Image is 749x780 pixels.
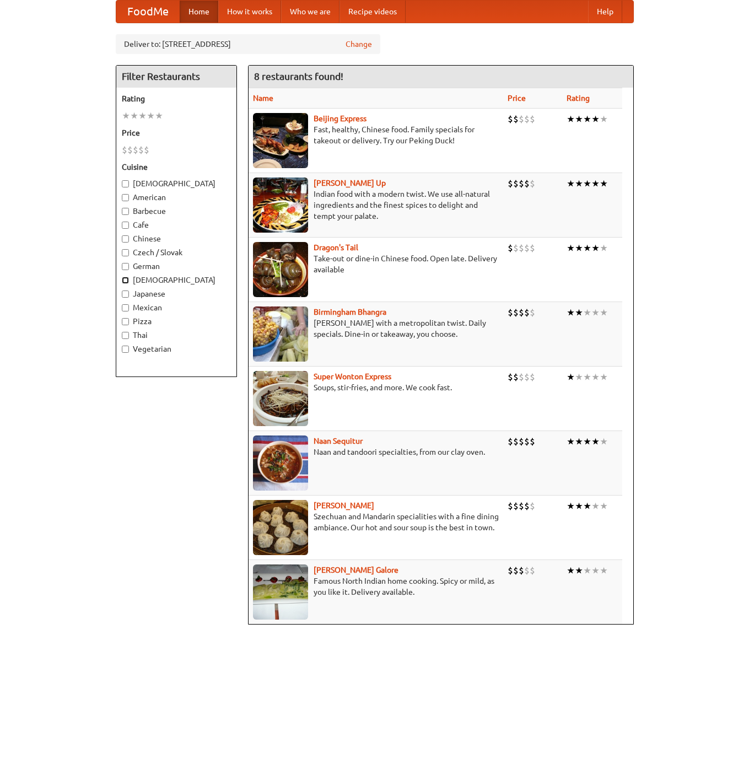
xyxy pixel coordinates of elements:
[524,435,530,448] li: $
[530,564,535,577] li: $
[567,177,575,190] li: ★
[253,113,308,168] img: beijing.jpg
[519,242,524,254] li: $
[122,249,129,256] input: Czech / Slovak
[508,500,513,512] li: $
[116,34,380,54] div: Deliver to: [STREET_ADDRESS]
[591,242,600,254] li: ★
[122,235,129,243] input: Chinese
[508,177,513,190] li: $
[253,124,499,146] p: Fast, healthy, Chinese food. Family specials for takeout or delivery. Try our Peking Duck!
[519,564,524,577] li: $
[218,1,281,23] a: How it works
[122,332,129,339] input: Thai
[519,113,524,125] li: $
[508,94,526,103] a: Price
[314,114,367,123] a: Beijing Express
[155,110,163,122] li: ★
[567,564,575,577] li: ★
[122,346,129,353] input: Vegetarian
[122,261,231,272] label: German
[575,177,583,190] li: ★
[116,1,180,23] a: FoodMe
[600,177,608,190] li: ★
[575,371,583,383] li: ★
[530,435,535,448] li: $
[314,437,363,445] a: Naan Sequitur
[591,435,600,448] li: ★
[575,500,583,512] li: ★
[524,177,530,190] li: $
[122,316,231,327] label: Pizza
[122,93,231,104] h5: Rating
[122,178,231,189] label: [DEMOGRAPHIC_DATA]
[122,277,129,284] input: [DEMOGRAPHIC_DATA]
[122,233,231,244] label: Chinese
[524,500,530,512] li: $
[575,113,583,125] li: ★
[122,208,129,215] input: Barbecue
[583,500,591,512] li: ★
[591,500,600,512] li: ★
[524,564,530,577] li: $
[530,306,535,319] li: $
[122,206,231,217] label: Barbecue
[254,71,343,82] ng-pluralize: 8 restaurants found!
[600,242,608,254] li: ★
[524,113,530,125] li: $
[253,371,308,426] img: superwonton.jpg
[122,194,129,201] input: American
[591,113,600,125] li: ★
[346,39,372,50] a: Change
[567,306,575,319] li: ★
[508,306,513,319] li: $
[600,500,608,512] li: ★
[122,318,129,325] input: Pizza
[122,330,231,341] label: Thai
[180,1,218,23] a: Home
[122,219,231,230] label: Cafe
[591,564,600,577] li: ★
[567,94,590,103] a: Rating
[583,113,591,125] li: ★
[588,1,622,23] a: Help
[314,566,398,574] b: [PERSON_NAME] Galore
[530,177,535,190] li: $
[253,94,273,103] a: Name
[253,511,499,533] p: Szechuan and Mandarin specialities with a fine dining ambiance. Our hot and sour soup is the best...
[519,435,524,448] li: $
[567,113,575,125] li: ★
[314,308,386,316] a: Birmingham Bhangra
[253,306,308,362] img: bhangra.jpg
[524,306,530,319] li: $
[567,371,575,383] li: ★
[147,110,155,122] li: ★
[583,306,591,319] li: ★
[600,371,608,383] li: ★
[591,371,600,383] li: ★
[524,371,530,383] li: $
[314,243,358,252] a: Dragon's Tail
[314,179,386,187] b: [PERSON_NAME] Up
[591,177,600,190] li: ★
[138,144,144,156] li: $
[513,242,519,254] li: $
[530,113,535,125] li: $
[122,304,129,311] input: Mexican
[122,275,231,286] label: [DEMOGRAPHIC_DATA]
[508,242,513,254] li: $
[281,1,340,23] a: Who we are
[575,564,583,577] li: ★
[600,306,608,319] li: ★
[122,302,231,313] label: Mexican
[508,113,513,125] li: $
[600,435,608,448] li: ★
[513,564,519,577] li: $
[253,447,499,458] p: Naan and tandoori specialties, from our clay oven.
[583,242,591,254] li: ★
[253,253,499,275] p: Take-out or dine-in Chinese food. Open late. Delivery available
[530,371,535,383] li: $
